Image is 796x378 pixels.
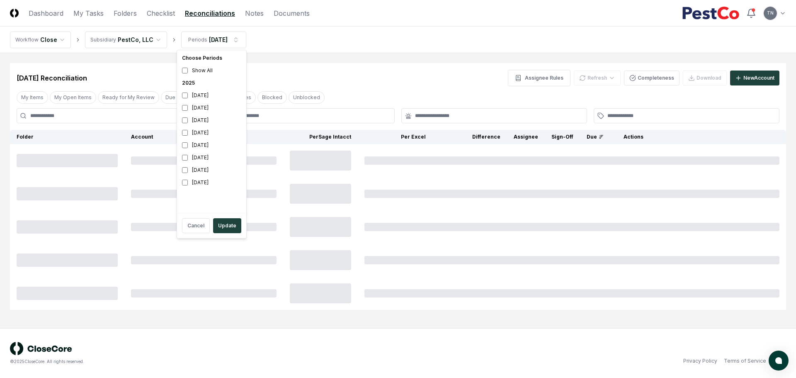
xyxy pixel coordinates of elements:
div: [DATE] [179,176,245,189]
div: [DATE] [179,102,245,114]
div: [DATE] [179,151,245,164]
div: 2025 [179,77,245,89]
div: Choose Periods [179,52,245,64]
div: [DATE] [179,127,245,139]
div: [DATE] [179,139,245,151]
div: [DATE] [179,89,245,102]
button: Update [213,218,241,233]
div: [DATE] [179,164,245,176]
div: [DATE] [179,114,245,127]
button: Cancel [182,218,210,233]
div: Show All [179,64,245,77]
